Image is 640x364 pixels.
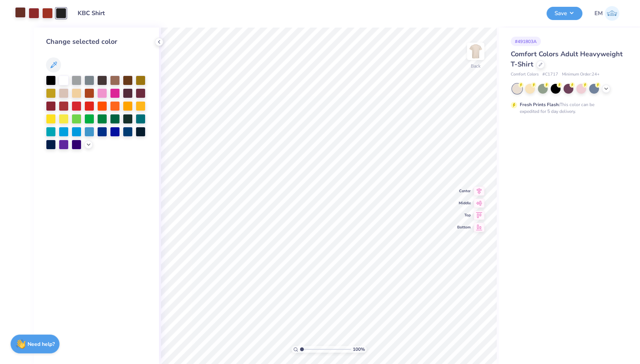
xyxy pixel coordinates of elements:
img: Erin Mickan [605,6,619,21]
span: Bottom [457,225,471,230]
strong: Need help? [28,341,55,348]
span: Minimum Order: 24 + [562,71,600,78]
div: Back [471,63,481,69]
div: # 491803A [511,37,541,46]
span: Center [457,188,471,194]
img: Back [468,44,483,59]
input: Untitled Design [72,6,127,21]
a: EM [594,6,619,21]
strong: Fresh Prints Flash: [520,102,560,108]
span: Comfort Colors Adult Heavyweight T-Shirt [511,49,623,69]
span: # C1717 [542,71,558,78]
button: Save [547,7,582,20]
div: This color can be expedited for 5 day delivery. [520,101,612,115]
span: Middle [457,201,471,206]
span: EM [594,9,603,18]
span: Comfort Colors [511,71,539,78]
span: Top [457,213,471,218]
span: 100 % [353,346,365,353]
div: Change selected color [46,37,147,47]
